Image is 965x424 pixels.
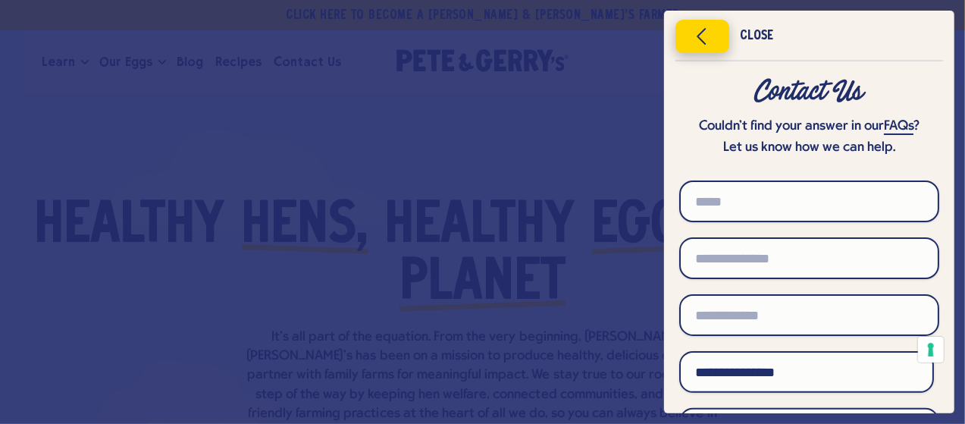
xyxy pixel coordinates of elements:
div: Contact Us [679,78,939,105]
p: Couldn’t find your answer in our ? [679,116,939,137]
button: Close menu [675,20,729,53]
button: Your consent preferences for tracking technologies [918,337,944,363]
div: Close [740,31,773,42]
a: FAQs [884,119,913,135]
p: Let us know how we can help. [679,137,939,159]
